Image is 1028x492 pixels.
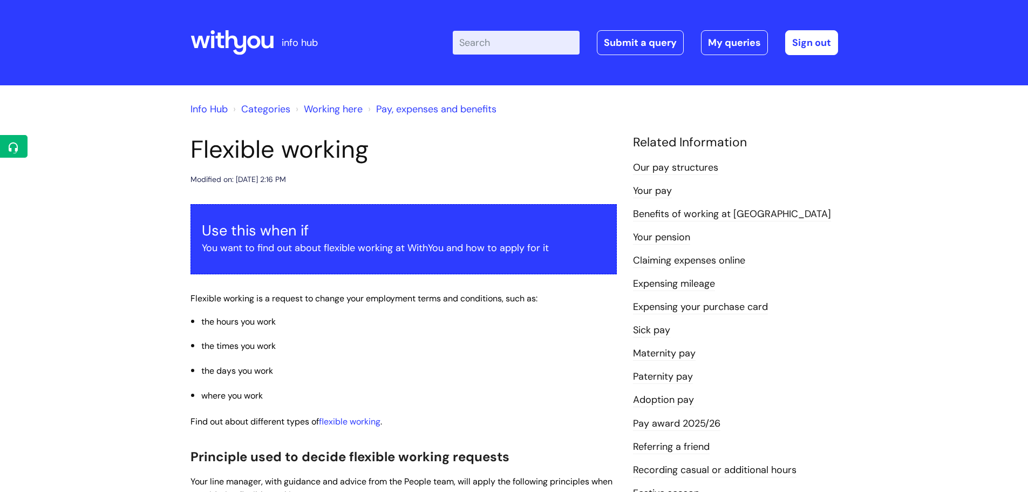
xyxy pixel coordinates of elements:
a: Sign out [785,30,838,55]
a: Benefits of working at [GEOGRAPHIC_DATA] [633,207,831,221]
p: info hub [282,34,318,51]
a: Submit a query [597,30,684,55]
a: Recording casual or additional hours [633,463,796,477]
span: the hours you work [201,316,276,327]
a: Adoption pay [633,393,694,407]
a: Expensing mileage [633,277,715,291]
a: Claiming expenses online [633,254,745,268]
h3: Use this when if [202,222,605,239]
a: Maternity pay [633,347,696,361]
span: Flexible working is a request to change your employment terms and conditions, such as: [190,293,537,304]
h1: Flexible working [190,135,617,164]
a: Your pension [633,231,690,245]
a: Paternity pay [633,370,693,384]
a: Working here [304,103,363,116]
span: the days you work [201,365,273,376]
a: Your pay [633,184,672,198]
a: flexible working [319,416,380,427]
span: Find out about different types of . [190,416,382,427]
p: You want to find out about flexible working at WithYou and how to apply for it [202,239,605,257]
span: Principle used to decide flexible working requests [190,448,509,465]
li: Pay, expenses and benefits [365,100,496,118]
a: Info Hub [190,103,228,116]
input: Search [453,31,580,55]
a: My queries [701,30,768,55]
span: the times you work [201,340,276,352]
a: Pay award 2025/26 [633,417,720,431]
a: Categories [241,103,290,116]
a: Referring a friend [633,440,710,454]
div: | - [453,30,838,55]
li: Working here [293,100,363,118]
span: where you work [201,390,263,401]
h4: Related Information [633,135,838,150]
div: Modified on: [DATE] 2:16 PM [190,173,286,186]
a: Sick pay [633,323,670,338]
a: Pay, expenses and benefits [376,103,496,116]
a: Our pay structures [633,161,718,175]
li: Solution home [230,100,290,118]
a: Expensing your purchase card [633,300,768,314]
